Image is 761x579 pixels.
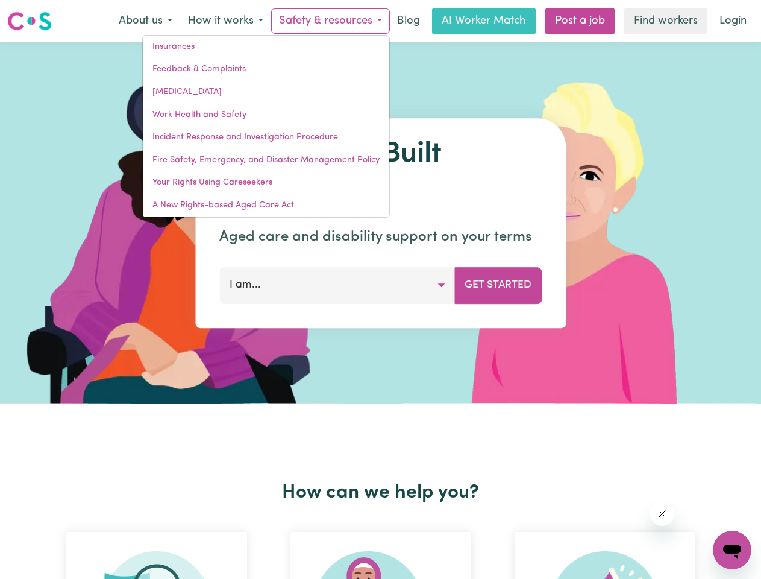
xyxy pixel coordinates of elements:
a: Feedback & Complaints [143,58,389,81]
button: Get Started [454,267,542,303]
img: Careseekers logo [7,10,52,32]
a: Insurances [143,36,389,59]
button: Safety & resources [271,8,390,34]
a: Fire Safety, Emergency, and Disaster Management Policy [143,149,389,172]
a: Blog [390,8,427,34]
a: Careseekers logo [7,7,52,35]
a: [MEDICAL_DATA] [143,81,389,104]
span: Need any help? [7,8,73,18]
a: Your Rights Using Careseekers [143,171,389,194]
a: Work Health and Safety [143,104,389,127]
iframe: Button to launch messaging window [713,531,751,569]
a: Incident Response and Investigation Procedure [143,126,389,149]
a: AI Worker Match [432,8,536,34]
a: A New Rights-based Aged Care Act [143,194,389,217]
button: I am... [219,267,455,303]
a: Post a job [545,8,615,34]
button: About us [111,8,180,34]
button: How it works [180,8,271,34]
a: Login [712,8,754,34]
p: Aged care and disability support on your terms [219,226,542,248]
iframe: Close message [650,502,674,526]
a: Find workers [624,8,707,34]
div: Safety & resources [142,35,390,218]
h2: How can we help you? [45,481,717,504]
